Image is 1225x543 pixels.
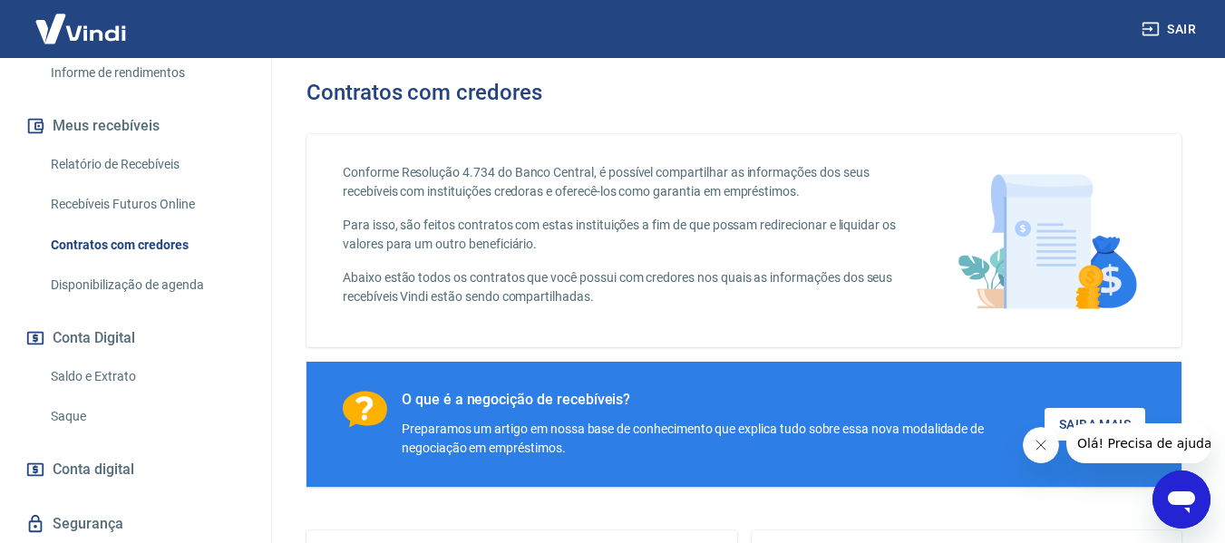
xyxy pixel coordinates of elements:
a: Conta digital [22,450,249,490]
button: Meus recebíveis [22,106,249,146]
button: Sair [1138,13,1203,46]
iframe: Botão para abrir a janela de mensagens [1152,470,1210,528]
img: main-image.9f1869c469d712ad33ce.png [948,163,1145,318]
div: O que é a negocição de recebíveis? [402,391,1045,409]
a: Contratos com credores [44,227,249,264]
p: Para isso, são feitos contratos com estas instituições a fim de que possam redirecionar e liquida... [343,216,905,254]
a: Saque [44,398,249,435]
iframe: Mensagem da empresa [1066,423,1210,463]
p: Abaixo estão todos os contratos que você possui com credores nos quais as informações dos seus re... [343,268,905,306]
div: Preparamos um artigo em nossa base de conhecimento que explica tudo sobre essa nova modalidade de... [402,420,1045,458]
p: Conforme Resolução 4.734 do Banco Central, é possível compartilhar as informações dos seus recebí... [343,163,905,201]
img: Ícone com um ponto de interrogação. [343,391,387,428]
span: Olá! Precisa de ajuda? [11,13,152,27]
a: Relatório de Recebíveis [44,146,249,183]
img: Vindi [22,1,140,56]
a: Saldo e Extrato [44,358,249,395]
a: Recebíveis Futuros Online [44,186,249,223]
a: Disponibilização de agenda [44,267,249,304]
span: Conta digital [53,457,134,482]
button: Conta Digital [22,318,249,358]
a: Informe de rendimentos [44,54,249,92]
h3: Contratos com credores [306,80,542,105]
iframe: Fechar mensagem [1023,427,1059,463]
a: Saiba Mais [1045,408,1145,441]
